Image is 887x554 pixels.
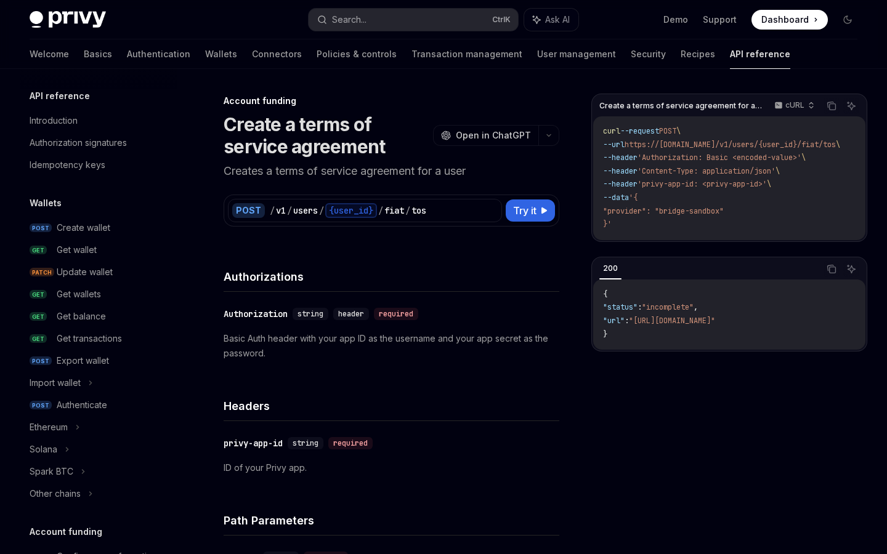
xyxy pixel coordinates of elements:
[317,39,397,69] a: Policies & controls
[638,302,642,312] span: :
[537,39,616,69] a: User management
[384,204,404,217] div: fiat
[776,166,780,176] span: \
[524,9,578,31] button: Ask AI
[603,193,629,203] span: --data
[30,290,47,299] span: GET
[224,331,559,361] p: Basic Auth header with your app ID as the username and your app secret as the password.
[603,329,607,339] span: }
[20,394,177,416] a: POSTAuthenticate
[30,356,52,366] span: POST
[603,126,620,136] span: curl
[57,220,110,235] div: Create wallet
[751,10,828,30] a: Dashboard
[30,39,69,69] a: Welcome
[374,308,418,320] div: required
[57,265,113,279] div: Update wallet
[681,39,715,69] a: Recipes
[30,196,62,211] h5: Wallets
[603,219,612,229] span: }'
[642,302,694,312] span: "incomplete"
[20,239,177,261] a: GETGet wallet
[270,204,275,217] div: /
[513,203,537,218] span: Try it
[785,100,804,110] p: cURL
[30,135,127,150] div: Authorization signatures
[57,331,122,346] div: Get transactions
[57,398,107,412] div: Authenticate
[625,140,836,150] span: https://[DOMAIN_NAME]/v1/users/{user_id}/fiat/tos
[57,287,101,302] div: Get wallets
[629,316,715,326] span: "[URL][DOMAIN_NAME]"
[638,166,776,176] span: 'Content-Type: application/json'
[638,153,801,163] span: 'Authorization: Basic <encoded-value>'
[768,95,820,116] button: cURL
[405,204,410,217] div: /
[761,14,809,26] span: Dashboard
[378,204,383,217] div: /
[843,98,859,114] button: Ask AI
[411,39,522,69] a: Transaction management
[57,309,106,324] div: Get balance
[625,316,629,326] span: :
[599,261,622,276] div: 200
[663,14,688,26] a: Demo
[824,98,840,114] button: Copy the contents from the code block
[293,204,318,217] div: users
[309,9,517,31] button: Search...CtrlK
[30,375,81,390] div: Import wallet
[224,308,288,320] div: Authorization
[836,140,840,150] span: \
[603,206,724,216] span: "provider": "bridge-sandbox"
[293,438,318,448] span: string
[433,125,538,146] button: Open in ChatGPT
[30,420,68,435] div: Ethereum
[328,437,373,449] div: required
[603,316,625,326] span: "url"
[20,132,177,154] a: Authorization signatures
[252,39,302,69] a: Connectors
[338,309,364,319] span: header
[57,353,109,368] div: Export wallet
[30,464,73,479] div: Spark BTC
[659,126,676,136] span: POST
[20,261,177,283] a: PATCHUpdate wallet
[620,126,659,136] span: --request
[224,163,559,180] p: Creates a terms of service agreement for a user
[492,15,511,25] span: Ctrl K
[506,199,555,222] button: Try it
[801,153,806,163] span: \
[694,302,698,312] span: ,
[30,524,102,539] h5: Account funding
[287,204,292,217] div: /
[224,460,559,475] p: ID of your Privy app.
[603,140,625,150] span: --url
[603,289,607,299] span: {
[20,283,177,305] a: GETGet wallets
[232,203,265,218] div: POST
[703,14,737,26] a: Support
[730,39,790,69] a: API reference
[30,113,78,128] div: Introduction
[127,39,190,69] a: Authentication
[224,437,283,449] div: privy-app-id
[638,179,767,189] span: 'privy-app-id: <privy-app-id>'
[30,312,47,321] span: GET
[30,89,90,103] h5: API reference
[30,268,54,277] span: PATCH
[224,398,559,414] h4: Headers
[30,486,81,501] div: Other chains
[603,179,638,189] span: --header
[20,154,177,176] a: Idempotency keys
[30,11,106,28] img: dark logo
[599,101,763,111] span: Create a terms of service agreement for a user
[276,204,286,217] div: v1
[843,261,859,277] button: Ask AI
[838,10,857,30] button: Toggle dark mode
[224,268,559,285] h4: Authorizations
[57,243,97,257] div: Get wallet
[224,512,559,529] h4: Path Parameters
[411,204,426,217] div: tos
[332,12,367,27] div: Search...
[603,302,638,312] span: "status"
